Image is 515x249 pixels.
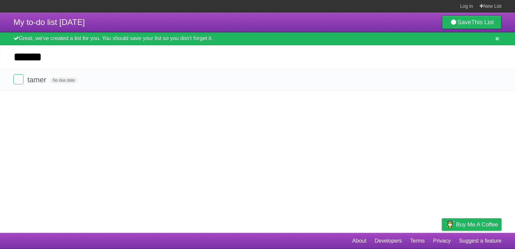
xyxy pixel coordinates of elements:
[13,18,85,27] span: My to-do list [DATE]
[374,234,402,247] a: Developers
[433,234,451,247] a: Privacy
[410,234,425,247] a: Terms
[459,234,502,247] a: Suggest a feature
[445,219,454,230] img: Buy me a coffee
[456,219,498,230] span: Buy me a coffee
[27,76,48,84] span: tamer
[442,218,502,231] a: Buy me a coffee
[471,19,494,26] b: This List
[50,77,78,83] span: No due date
[13,74,24,84] label: Done
[352,234,366,247] a: About
[442,16,502,29] a: SaveThis List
